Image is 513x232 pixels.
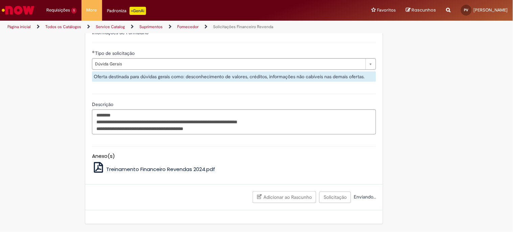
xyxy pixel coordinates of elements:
[213,24,273,29] a: Solicitações Financeiro Revenda
[130,7,146,15] p: +GenAi
[107,7,146,15] div: Padroniza
[474,7,508,13] span: [PERSON_NAME]
[1,3,36,17] img: ServiceNow
[45,24,81,29] a: Todos os Catálogos
[406,7,436,14] a: Rascunhos
[92,101,115,107] span: Descrição
[377,7,396,14] span: Favoritos
[92,50,95,53] span: Obrigatório Preenchido
[95,59,362,69] span: Dúvida Gerais
[96,24,125,29] a: Service Catalog
[177,24,199,29] a: Fornecedor
[5,21,337,33] ul: Trilhas de página
[92,29,148,36] label: Informações de Formulário
[95,50,136,56] span: Tipo de solicitação
[139,24,163,29] a: Suprimentos
[464,8,469,12] span: PV
[7,24,31,29] a: Página inicial
[71,8,76,14] span: 1
[87,7,97,14] span: More
[92,71,376,82] div: Oferta destinada para dúvidas gerais como: desconhecimento de valores, créditos, informações não ...
[46,7,70,14] span: Requisições
[352,194,376,200] span: Enviando...
[92,109,376,134] textarea: Descrição
[92,166,215,173] a: Treinamento Financeiro Revendas 2024.pdf
[412,7,436,13] span: Rascunhos
[92,153,376,159] h5: Anexo(s)
[106,166,215,173] span: Treinamento Financeiro Revendas 2024.pdf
